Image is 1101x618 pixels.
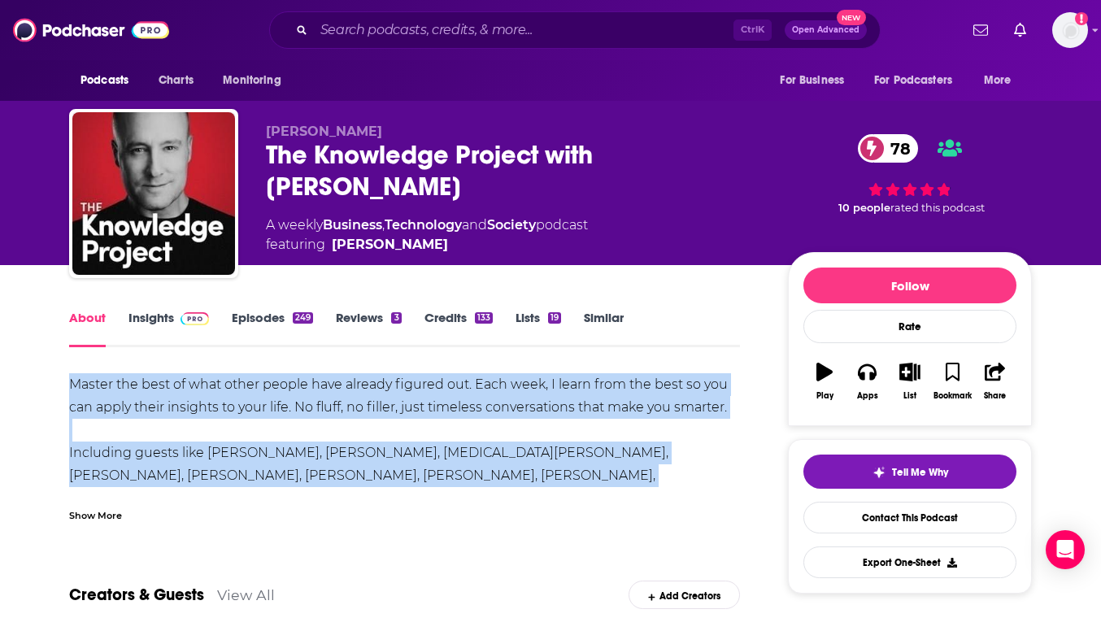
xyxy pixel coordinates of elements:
a: Lists19 [516,310,561,347]
span: , [382,217,385,233]
button: Share [974,352,1016,411]
span: Charts [159,69,194,92]
span: Logged in as hannah.bishop [1052,12,1088,48]
button: Bookmark [931,352,973,411]
a: Episodes249 [232,310,313,347]
span: featuring [266,235,588,255]
button: Follow [803,268,1016,303]
div: 19 [548,312,561,324]
span: New [837,10,866,25]
button: List [889,352,931,411]
button: Open AdvancedNew [785,20,867,40]
a: Charts [148,65,203,96]
div: Share [984,391,1006,401]
button: open menu [973,65,1032,96]
button: Play [803,352,846,411]
span: [PERSON_NAME] [266,124,382,139]
span: rated this podcast [890,202,985,214]
a: Business [323,217,382,233]
span: Monitoring [223,69,281,92]
div: Apps [857,391,878,401]
div: A weekly podcast [266,215,588,255]
a: Show notifications dropdown [967,16,994,44]
button: open menu [768,65,864,96]
div: 249 [293,312,313,324]
img: tell me why sparkle [873,466,886,479]
div: Search podcasts, credits, & more... [269,11,881,49]
button: Apps [846,352,888,411]
div: Bookmark [933,391,972,401]
input: Search podcasts, credits, & more... [314,17,733,43]
a: Technology [385,217,462,233]
span: For Podcasters [874,69,952,92]
div: 78 10 peoplerated this podcast [788,124,1032,225]
svg: Add a profile image [1075,12,1088,25]
div: Rate [803,310,1016,343]
button: open menu [69,65,150,96]
span: Open Advanced [792,26,859,34]
a: About [69,310,106,347]
img: Podchaser Pro [181,312,209,325]
a: Reviews3 [336,310,401,347]
a: Credits133 [424,310,493,347]
a: Society [487,217,536,233]
a: Creators & Guests [69,585,204,605]
button: tell me why sparkleTell Me Why [803,455,1016,489]
span: Podcasts [81,69,128,92]
span: 10 people [838,202,890,214]
img: The Knowledge Project with Shane Parrish [72,112,235,275]
img: Podchaser - Follow, Share and Rate Podcasts [13,15,169,46]
a: 78 [858,134,919,163]
a: Shane Parrish [332,235,448,255]
a: InsightsPodchaser Pro [128,310,209,347]
button: Show profile menu [1052,12,1088,48]
div: Play [816,391,833,401]
div: 3 [391,312,401,324]
a: Show notifications dropdown [1007,16,1033,44]
button: open menu [864,65,976,96]
a: Contact This Podcast [803,502,1016,533]
button: Export One-Sheet [803,546,1016,578]
span: For Business [780,69,844,92]
div: Add Creators [629,581,740,609]
span: Tell Me Why [892,466,948,479]
div: List [903,391,916,401]
a: Similar [584,310,624,347]
div: 133 [475,312,493,324]
img: User Profile [1052,12,1088,48]
span: 78 [874,134,919,163]
span: and [462,217,487,233]
span: More [984,69,1012,92]
a: View All [217,586,275,603]
div: Open Intercom Messenger [1046,530,1085,569]
span: Ctrl K [733,20,772,41]
button: open menu [211,65,302,96]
